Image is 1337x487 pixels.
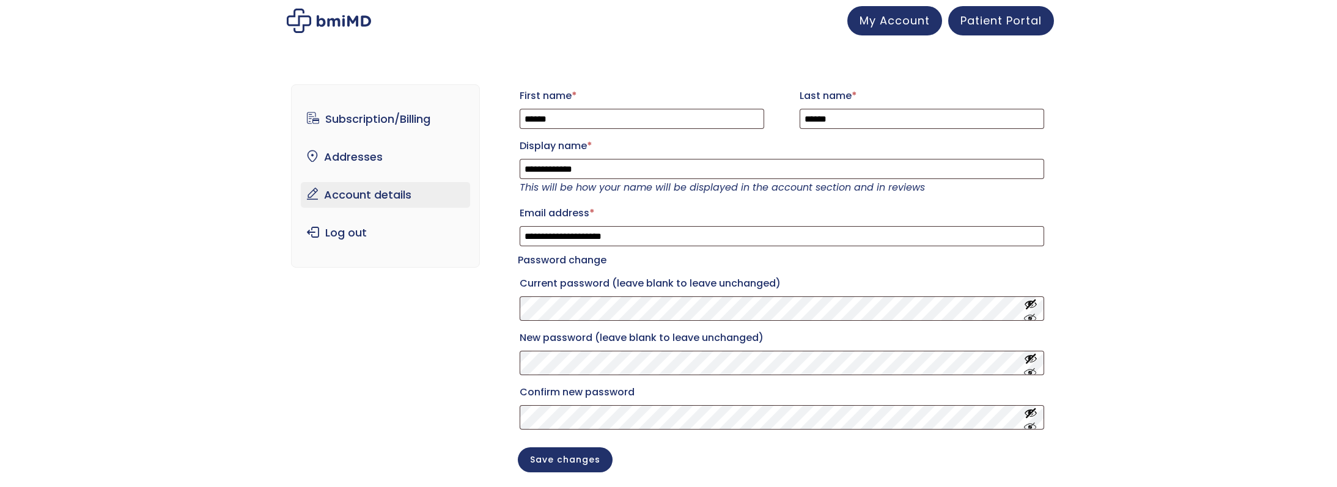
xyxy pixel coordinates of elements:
button: Show password [1024,352,1037,375]
span: My Account [860,13,930,28]
label: Last name [800,86,1044,106]
a: Log out [301,220,470,246]
nav: Account pages [291,84,480,268]
label: First name [520,86,764,106]
a: Addresses [301,144,470,170]
legend: Password change [518,252,606,269]
button: Show password [1024,406,1037,429]
label: Confirm new password [520,383,1044,402]
button: Save changes [518,447,613,472]
label: Display name [520,136,1044,156]
button: Show password [1024,298,1037,320]
em: This will be how your name will be displayed in the account section and in reviews [520,180,925,194]
a: Subscription/Billing [301,106,470,132]
a: Patient Portal [948,6,1054,35]
label: Email address [520,203,1044,223]
a: Account details [301,182,470,208]
label: Current password (leave blank to leave unchanged) [520,274,1044,293]
a: My Account [847,6,942,35]
label: New password (leave blank to leave unchanged) [520,328,1044,348]
img: My account [287,9,371,33]
span: Patient Portal [960,13,1042,28]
